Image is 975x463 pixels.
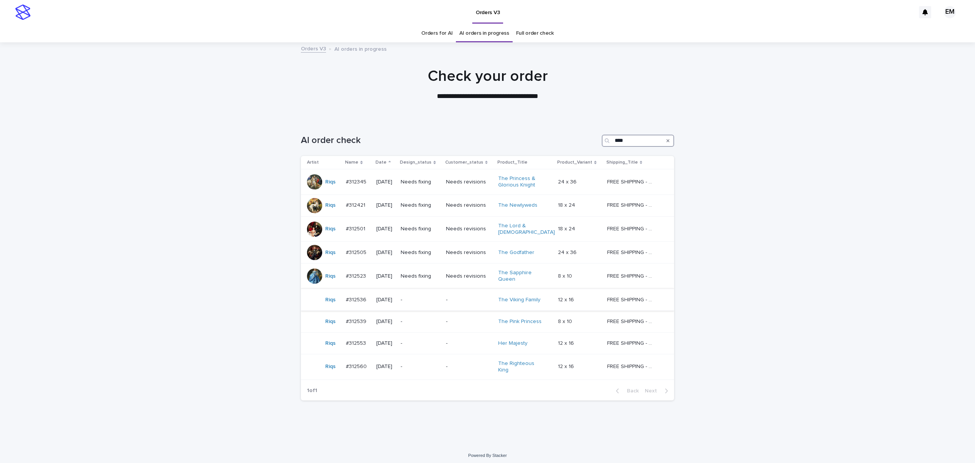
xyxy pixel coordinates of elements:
[301,44,326,53] a: Orders V3
[607,317,656,325] p: FREE SHIPPING - preview in 1-2 business days, after your approval delivery will take 5-10 b.d.
[558,272,574,280] p: 8 x 10
[446,226,492,232] p: Needs revisions
[346,248,368,256] p: #312505
[446,179,492,185] p: Needs revisions
[446,363,492,370] p: -
[325,273,336,280] a: Riqs
[301,216,674,242] tr: Riqs #312501#312501 [DATE]Needs fixingNeeds revisionsThe Lord & [DEMOGRAPHIC_DATA] 18 x 2418 x 24...
[345,158,358,167] p: Name
[346,177,368,185] p: #312345
[376,273,395,280] p: [DATE]
[610,387,642,394] button: Back
[301,289,674,310] tr: Riqs #312536#312536 [DATE]--The Viking Family 12 x 1612 x 16 FREE SHIPPING - preview in 1-2 busin...
[558,339,575,347] p: 12 x 16
[301,264,674,289] tr: Riqs #312523#312523 [DATE]Needs fixingNeeds revisionsThe Sapphire Queen 8 x 108 x 10 FREE SHIPPIN...
[334,44,387,53] p: AI orders in progress
[325,226,336,232] a: Riqs
[325,363,336,370] a: Riqs
[401,226,440,232] p: Needs fixing
[645,388,662,394] span: Next
[301,310,674,332] tr: Riqs #312539#312539 [DATE]--The Pink Princess 8 x 108 x 10 FREE SHIPPING - preview in 1-2 busines...
[498,249,534,256] a: The Godfather
[301,169,674,195] tr: Riqs #312345#312345 [DATE]Needs fixingNeeds revisionsThe Princess & Glorious Knight 24 x 3624 x 3...
[301,242,674,264] tr: Riqs #312505#312505 [DATE]Needs fixingNeeds revisionsThe Godfather 24 x 3624 x 36 FREE SHIPPING -...
[607,224,656,232] p: FREE SHIPPING - preview in 1-2 business days, after your approval delivery will take 5-10 b.d.
[498,318,542,325] a: The Pink Princess
[607,248,656,256] p: FREE SHIPPING - preview in 1-2 business days, after your approval delivery will take 5-10 b.d.
[346,272,368,280] p: #312523
[376,202,395,209] p: [DATE]
[607,272,656,280] p: FREE SHIPPING - preview in 1-2 business days, after your approval delivery will take 5-10 b.d.
[498,297,540,303] a: The Viking Family
[558,248,578,256] p: 24 x 36
[944,6,956,18] div: EM
[558,201,577,209] p: 18 x 24
[446,273,492,280] p: Needs revisions
[497,158,527,167] p: Product_Title
[468,453,507,458] a: Powered By Stacker
[346,295,368,303] p: #312536
[376,340,395,347] p: [DATE]
[607,339,656,347] p: FREE SHIPPING - preview in 1-2 business days, after your approval delivery will take 5-10 b.d.
[498,223,555,236] a: The Lord & [DEMOGRAPHIC_DATA]
[607,295,656,303] p: FREE SHIPPING - preview in 1-2 business days, after your approval delivery will take 5-10 b.d.
[557,158,592,167] p: Product_Variant
[516,24,554,42] a: Full order check
[602,135,674,147] input: Search
[446,318,492,325] p: -
[446,297,492,303] p: -
[642,387,674,394] button: Next
[376,249,395,256] p: [DATE]
[401,249,440,256] p: Needs fixing
[558,362,575,370] p: 12 x 16
[607,362,656,370] p: FREE SHIPPING - preview in 1-2 business days, after your approval delivery will take 5-10 b.d.
[622,388,639,394] span: Back
[346,224,367,232] p: #312501
[346,362,368,370] p: #312560
[558,177,578,185] p: 24 x 36
[325,340,336,347] a: Riqs
[446,202,492,209] p: Needs revisions
[376,158,387,167] p: Date
[498,360,546,373] a: The Righteous King
[401,202,440,209] p: Needs fixing
[401,179,440,185] p: Needs fixing
[325,202,336,209] a: Riqs
[401,297,440,303] p: -
[607,201,656,209] p: FREE SHIPPING - preview in 1-2 business days, after your approval delivery will take 5-10 b.d.
[301,381,323,400] p: 1 of 1
[301,135,599,146] h1: AI order check
[346,317,368,325] p: #312539
[421,24,452,42] a: Orders for AI
[301,354,674,379] tr: Riqs #312560#312560 [DATE]--The Righteous King 12 x 1612 x 16 FREE SHIPPING - preview in 1-2 busi...
[558,224,577,232] p: 18 x 24
[459,24,509,42] a: AI orders in progress
[498,270,546,283] a: The Sapphire Queen
[301,67,674,85] h1: Check your order
[498,202,537,209] a: The Newlyweds
[376,297,395,303] p: [DATE]
[401,318,440,325] p: -
[401,340,440,347] p: -
[606,158,638,167] p: Shipping_Title
[325,249,336,256] a: Riqs
[376,226,395,232] p: [DATE]
[607,177,656,185] p: FREE SHIPPING - preview in 1-2 business days, after your approval delivery will take 5-10 b.d.
[301,332,674,354] tr: Riqs #312553#312553 [DATE]--Her Majesty 12 x 1612 x 16 FREE SHIPPING - preview in 1-2 business da...
[307,158,319,167] p: Artist
[325,318,336,325] a: Riqs
[301,195,674,216] tr: Riqs #312421#312421 [DATE]Needs fixingNeeds revisionsThe Newlyweds 18 x 2418 x 24 FREE SHIPPING -...
[446,249,492,256] p: Needs revisions
[325,179,336,185] a: Riqs
[325,297,336,303] a: Riqs
[376,318,395,325] p: [DATE]
[558,295,575,303] p: 12 x 16
[498,340,527,347] a: Her Majesty
[376,363,395,370] p: [DATE]
[346,339,368,347] p: #312553
[445,158,483,167] p: Customer_status
[498,175,546,188] a: The Princess & Glorious Knight
[401,363,440,370] p: -
[346,201,367,209] p: #312421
